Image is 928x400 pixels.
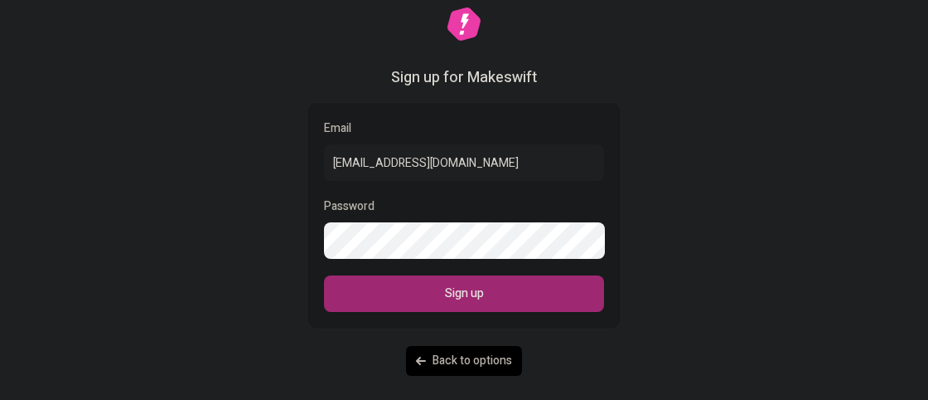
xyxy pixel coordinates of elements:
[324,144,604,181] input: Email
[391,67,537,89] h1: Sign up for Makeswift
[406,346,522,376] button: Back to options
[324,276,604,312] button: Sign up
[445,285,484,303] span: Sign up
[433,352,512,370] span: Back to options
[324,120,604,138] p: Email
[324,198,375,216] p: Password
